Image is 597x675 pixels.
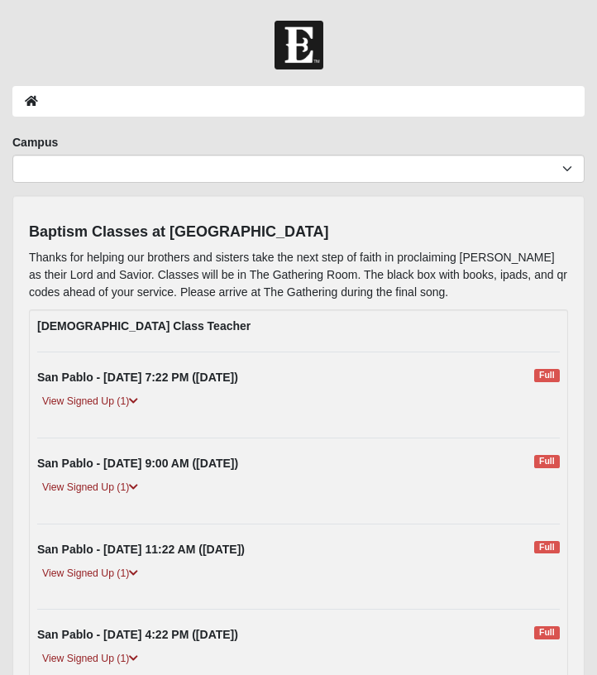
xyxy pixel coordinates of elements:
p: Thanks for helping our brothers and sisters take the next step of faith in proclaiming [PERSON_NA... [29,249,568,301]
img: Church of Eleven22 Logo [275,21,323,69]
a: View Signed Up (1) [37,565,143,582]
strong: San Pablo - [DATE] 4:22 PM ([DATE]) [37,628,238,641]
strong: [DEMOGRAPHIC_DATA] Class Teacher [37,319,251,333]
span: Full [534,626,560,639]
label: Campus [12,134,58,151]
span: Full [534,369,560,382]
a: View Signed Up (1) [37,650,143,668]
strong: San Pablo - [DATE] 11:22 AM ([DATE]) [37,543,245,556]
span: Full [534,455,560,468]
a: View Signed Up (1) [37,479,143,496]
a: View Signed Up (1) [37,393,143,410]
strong: San Pablo - [DATE] 7:22 PM ([DATE]) [37,371,238,384]
strong: San Pablo - [DATE] 9:00 AM ([DATE]) [37,457,238,470]
h4: Baptism Classes at [GEOGRAPHIC_DATA] [29,223,568,242]
span: Full [534,541,560,554]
